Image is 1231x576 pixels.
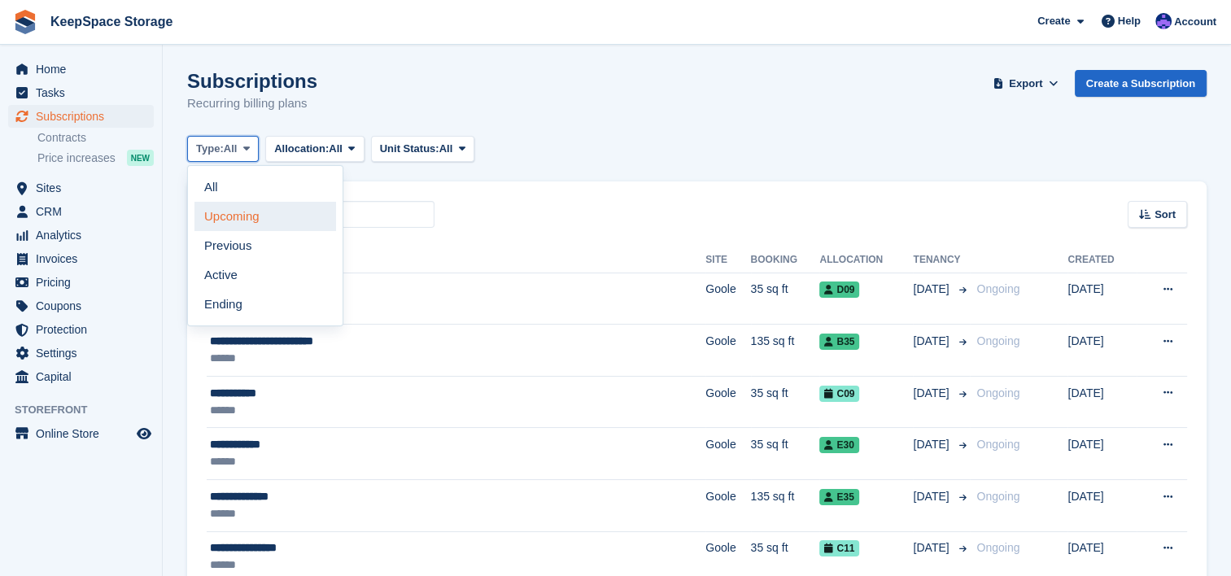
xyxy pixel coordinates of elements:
img: Chloe Clark [1155,13,1172,29]
span: Sites [36,177,133,199]
th: Customer [207,247,705,273]
a: menu [8,422,154,445]
td: 135 sq ft [751,480,820,532]
span: [DATE] [913,539,952,556]
span: All [224,141,238,157]
button: Unit Status: All [371,136,474,163]
span: B35 [819,334,859,350]
td: Goole [705,325,750,377]
button: Type: All [187,136,259,163]
th: Site [705,247,750,273]
a: Create a Subscription [1075,70,1207,97]
a: Preview store [134,424,154,443]
span: Ongoing [976,438,1019,451]
span: [DATE] [913,436,952,453]
span: Pricing [36,271,133,294]
span: Export [1009,76,1042,92]
a: menu [8,247,154,270]
span: Capital [36,365,133,388]
span: C09 [819,386,859,402]
span: [DATE] [913,333,952,350]
td: Goole [705,480,750,532]
td: 35 sq ft [751,428,820,480]
button: Export [990,70,1062,97]
th: Created [1067,247,1137,273]
a: menu [8,200,154,223]
a: menu [8,58,154,81]
td: [DATE] [1067,273,1137,325]
span: Coupons [36,295,133,317]
span: Tasks [36,81,133,104]
span: Account [1174,14,1216,30]
td: 35 sq ft [751,273,820,325]
span: Type: [196,141,224,157]
td: [DATE] [1067,428,1137,480]
span: All [329,141,343,157]
span: Sort [1155,207,1176,223]
span: Invoices [36,247,133,270]
a: menu [8,295,154,317]
span: Analytics [36,224,133,247]
span: Ongoing [976,541,1019,554]
span: Storefront [15,402,162,418]
a: menu [8,365,154,388]
span: E35 [819,489,858,505]
td: Goole [705,376,750,428]
span: Ongoing [976,282,1019,295]
span: Ongoing [976,490,1019,503]
span: [DATE] [913,281,952,298]
span: C11 [819,540,859,556]
td: 135 sq ft [751,325,820,377]
th: Tenancy [913,247,970,273]
span: Settings [36,342,133,364]
span: Ongoing [976,334,1019,347]
span: Allocation: [274,141,329,157]
a: Ending [194,290,336,319]
a: menu [8,105,154,128]
span: Subscriptions [36,105,133,128]
td: [DATE] [1067,480,1137,532]
a: menu [8,342,154,364]
span: D09 [819,281,859,298]
td: Goole [705,273,750,325]
span: Ongoing [976,386,1019,399]
td: [DATE] [1067,325,1137,377]
span: CRM [36,200,133,223]
h1: Subscriptions [187,70,317,92]
td: Goole [705,428,750,480]
span: Unit Status: [380,141,439,157]
a: Active [194,260,336,290]
a: KeepSpace Storage [44,8,179,35]
span: Create [1037,13,1070,29]
a: All [194,172,336,202]
span: Price increases [37,151,116,166]
a: menu [8,271,154,294]
a: Contracts [37,130,154,146]
button: Allocation: All [265,136,364,163]
th: Allocation [819,247,913,273]
p: Recurring billing plans [187,94,317,113]
a: Previous [194,231,336,260]
span: All [439,141,453,157]
span: Help [1118,13,1141,29]
a: Price increases NEW [37,149,154,167]
span: [DATE] [913,488,952,505]
th: Booking [751,247,820,273]
a: menu [8,318,154,341]
a: Upcoming [194,202,336,231]
span: Home [36,58,133,81]
span: E30 [819,437,858,453]
a: menu [8,177,154,199]
a: menu [8,224,154,247]
div: NEW [127,150,154,166]
span: Protection [36,318,133,341]
a: menu [8,81,154,104]
span: Online Store [36,422,133,445]
td: [DATE] [1067,376,1137,428]
td: 35 sq ft [751,376,820,428]
img: stora-icon-8386f47178a22dfd0bd8f6a31ec36ba5ce8667c1dd55bd0f319d3a0aa187defe.svg [13,10,37,34]
span: [DATE] [913,385,952,402]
